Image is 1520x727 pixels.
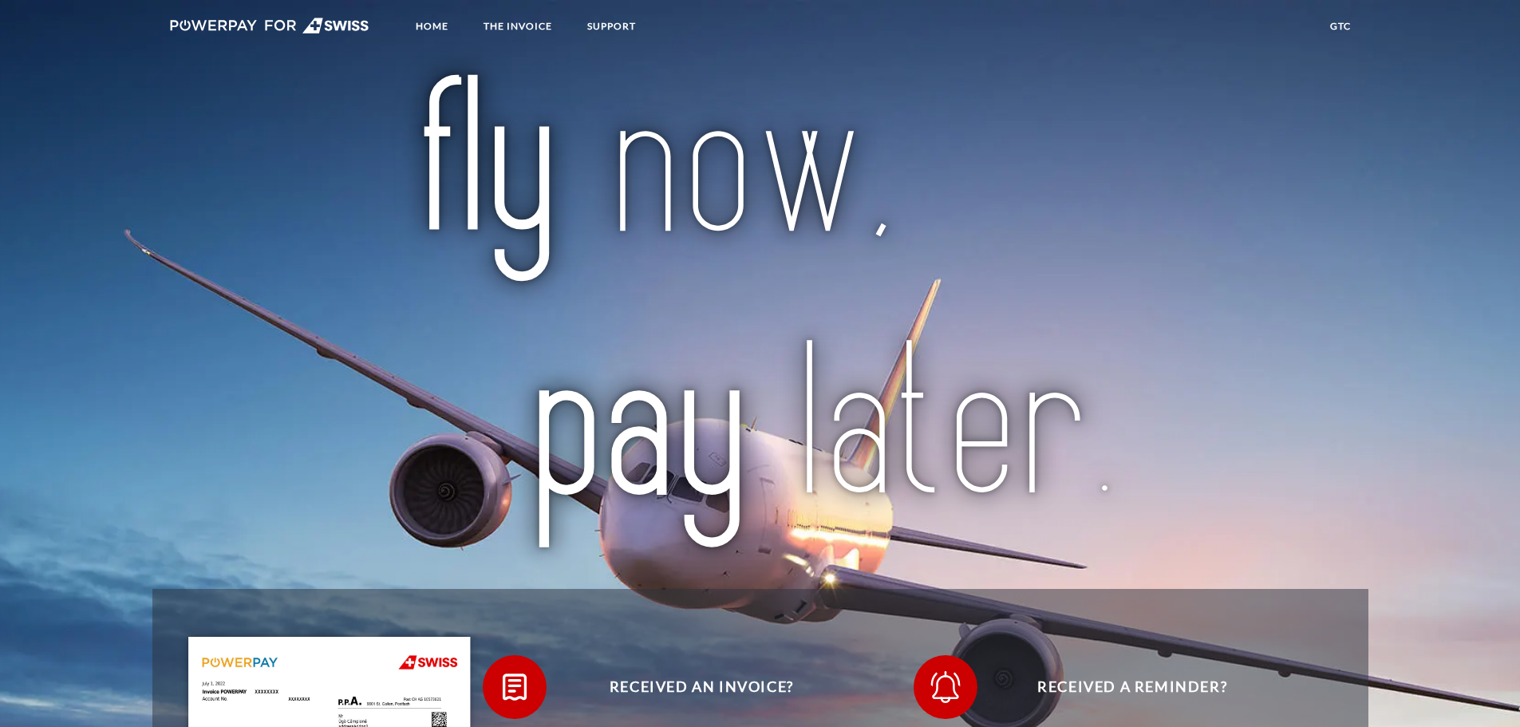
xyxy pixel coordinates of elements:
span: Received an invoice? [506,655,897,719]
img: logo-swiss-white.svg [170,18,370,34]
a: SUPPORT [574,12,649,41]
a: THE INVOICE [470,12,566,41]
img: qb_bill.svg [495,667,535,707]
button: Received an invoice? [483,655,898,719]
button: Received a reminder? [914,655,1329,719]
img: qb_bell.svg [926,667,965,707]
span: Received a reminder? [937,655,1328,719]
a: GTC [1317,12,1364,41]
a: Home [402,12,462,41]
img: title-swiss_en.svg [224,73,1296,551]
